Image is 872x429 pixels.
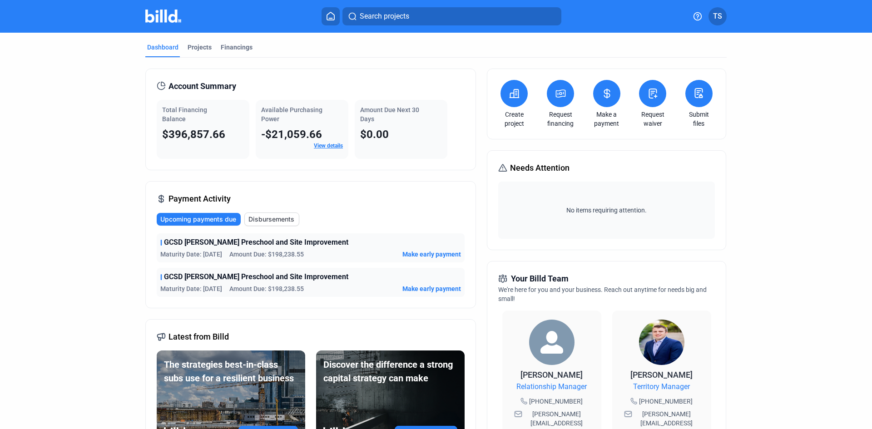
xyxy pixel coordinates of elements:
[145,10,181,23] img: Billd Company Logo
[498,286,707,302] span: We're here for you and your business. Reach out anytime for needs big and small!
[639,320,684,365] img: Territory Manager
[342,7,561,25] button: Search projects
[510,162,570,174] span: Needs Attention
[160,250,222,259] span: Maturity Date: [DATE]
[221,43,253,52] div: Financings
[708,7,727,25] button: TS
[639,397,693,406] span: [PHONE_NUMBER]
[630,370,693,380] span: [PERSON_NAME]
[160,284,222,293] span: Maturity Date: [DATE]
[188,43,212,52] div: Projects
[164,271,348,282] span: GCSD [PERSON_NAME] Preschool and Site Improvement
[360,128,389,141] span: $0.00
[164,358,298,385] div: The strategies best-in-class subs use for a resilient business
[160,215,236,224] span: Upcoming payments due
[147,43,178,52] div: Dashboard
[168,80,236,93] span: Account Summary
[529,320,575,365] img: Relationship Manager
[164,237,348,248] span: GCSD [PERSON_NAME] Preschool and Site Improvement
[314,143,343,149] a: View details
[529,397,583,406] span: [PHONE_NUMBER]
[402,250,461,259] button: Make early payment
[360,11,409,22] span: Search projects
[520,370,583,380] span: [PERSON_NAME]
[545,110,576,128] a: Request financing
[229,284,304,293] span: Amount Due: $198,238.55
[261,106,322,123] span: Available Purchasing Power
[637,110,669,128] a: Request waiver
[157,213,241,226] button: Upcoming payments due
[633,381,690,392] span: Territory Manager
[516,381,587,392] span: Relationship Manager
[502,206,711,215] span: No items requiring attention.
[360,106,419,123] span: Amount Due Next 30 Days
[402,284,461,293] button: Make early payment
[591,110,623,128] a: Make a payment
[683,110,715,128] a: Submit files
[168,192,231,205] span: Payment Activity
[162,106,207,123] span: Total Financing Balance
[229,250,304,259] span: Amount Due: $198,238.55
[323,358,457,385] div: Discover the difference a strong capital strategy can make
[498,110,530,128] a: Create project
[244,212,299,226] button: Disbursements
[261,128,322,141] span: -$21,059.66
[162,128,225,141] span: $396,857.66
[713,11,722,22] span: TS
[511,272,569,285] span: Your Billd Team
[168,330,229,343] span: Latest from Billd
[248,215,294,224] span: Disbursements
